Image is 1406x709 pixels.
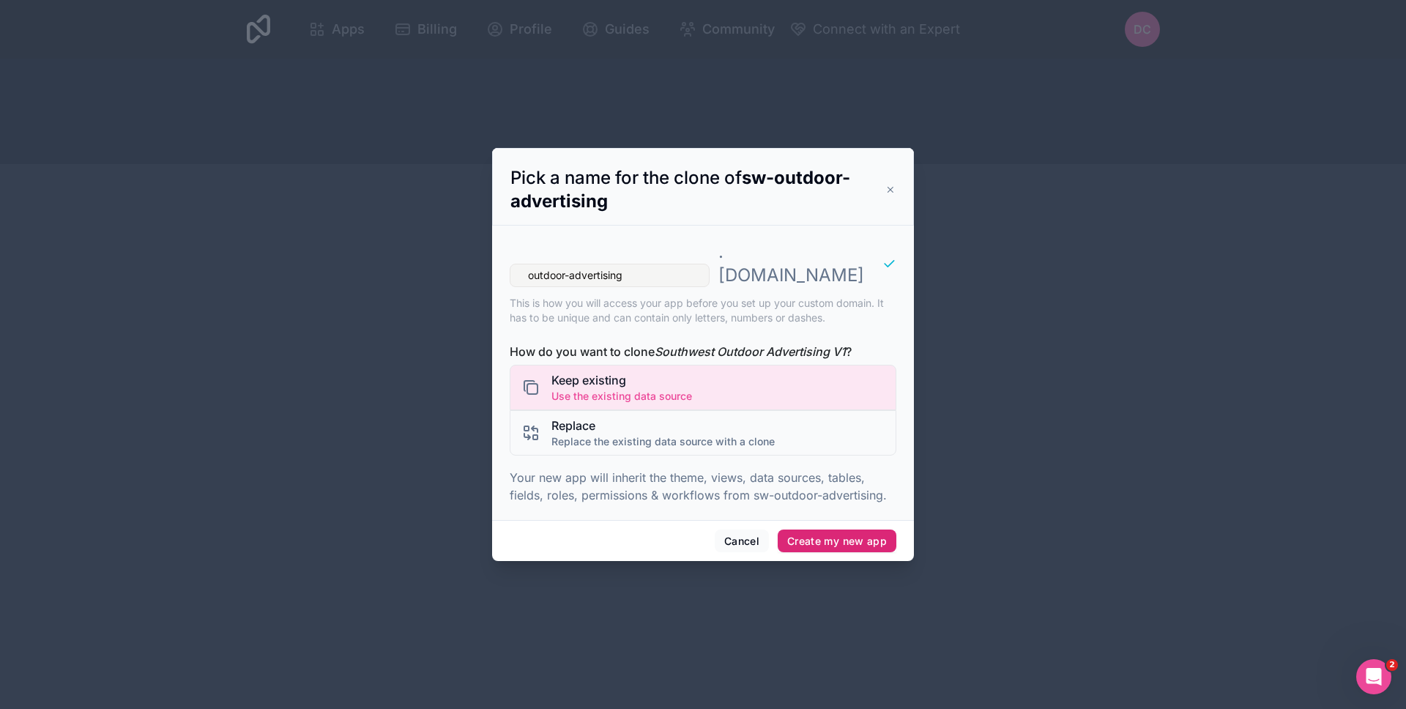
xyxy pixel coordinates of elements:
[551,434,775,449] span: Replace the existing data source with a clone
[718,240,864,287] p: . [DOMAIN_NAME]
[551,389,692,404] span: Use the existing data source
[551,371,692,389] span: Keep existing
[510,296,896,325] p: This is how you will access your app before you set up your custom domain. It has to be unique an...
[1356,659,1391,694] iframe: Intercom live chat
[1386,659,1398,671] span: 2
[510,469,896,504] p: Your new app will inherit the theme, views, data sources, tables, fields, roles, permissions & wo...
[510,343,896,360] span: How do you want to clone ?
[655,344,846,359] i: Southwest Outdoor Advertising V1
[551,417,775,434] span: Replace
[510,167,850,212] span: Pick a name for the clone of
[715,530,769,553] button: Cancel
[778,530,896,553] button: Create my new app
[510,264,710,287] input: app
